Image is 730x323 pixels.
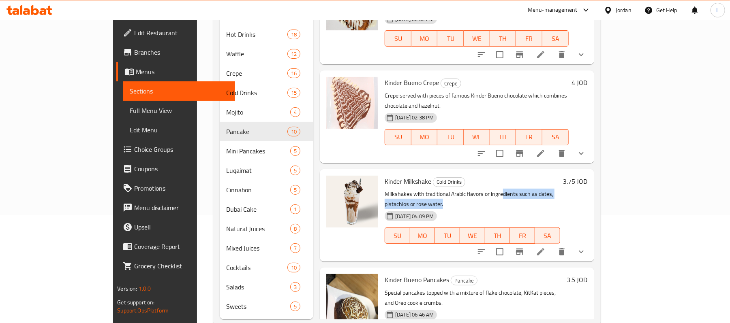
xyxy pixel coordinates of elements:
button: sort-choices [472,144,491,163]
span: FR [519,33,539,45]
button: FR [516,30,542,47]
div: Salads3 [220,277,313,297]
button: delete [552,45,572,64]
button: MO [410,227,435,244]
p: Crepe served with pieces of famous Kinder Bueno chocolate which combines chocolate and hazelnut. [385,91,568,111]
button: MO [411,129,438,145]
button: delete [552,144,572,163]
a: Edit Menu [123,120,235,140]
span: WE [467,33,487,45]
span: Choice Groups [134,144,229,154]
button: WE [460,227,485,244]
button: WE [464,129,490,145]
button: TU [437,129,464,145]
span: 5 [291,303,300,310]
a: Edit menu item [536,149,546,158]
span: FR [513,230,532,242]
p: Special pancakes topped with a mixture of flake chocolate, KitKat pieces, and Oreo cookie crumbs. [385,288,563,308]
span: [DATE] 04:09 PM [392,212,437,220]
button: sort-choices [472,242,491,261]
span: Luqaimat [226,166,290,175]
h6: 3.5 JOD [567,274,588,285]
a: Edit menu item [536,50,546,59]
span: Cold Drinks [433,177,465,187]
div: Cinnabon [226,185,290,195]
div: Natural Juices [226,224,290,234]
div: Crepe16 [220,64,313,83]
a: Promotions [116,178,235,198]
a: Menu disclaimer [116,198,235,217]
a: Coupons [116,159,235,178]
button: TU [435,227,460,244]
span: SA [546,33,565,45]
div: items [290,107,300,117]
div: Pancake [226,127,287,136]
span: 5 [291,167,300,174]
div: Cocktails [226,263,287,272]
button: FR [516,129,542,145]
p: Milkshakes with traditional Arabic flavors or ingredients such as dates, pistachios or rose water. [385,189,560,209]
span: Select to update [491,243,508,260]
div: items [290,185,300,195]
button: show more [572,242,591,261]
a: Branches [116,42,235,62]
div: Hot Drinks18 [220,25,313,44]
span: 1.0.0 [139,283,151,294]
div: items [287,127,300,136]
span: 12 [288,50,300,58]
button: Branch-specific-item [510,242,529,261]
div: items [290,146,300,156]
span: Menu disclaimer [134,203,229,212]
span: MO [413,230,432,242]
button: SU [385,30,411,47]
div: items [290,282,300,292]
span: Waffle [226,49,287,59]
span: Dubai Cake [226,204,290,214]
button: WE [464,30,490,47]
span: L [716,6,719,15]
span: Coverage Report [134,242,229,251]
button: TU [437,30,464,47]
span: 4 [291,108,300,116]
div: Mixed Juices7 [220,238,313,258]
svg: Show Choices [576,50,586,59]
span: Menus [136,67,229,76]
span: SA [538,230,557,242]
div: items [290,166,300,175]
h6: 3.75 JOD [563,176,588,187]
span: 5 [291,186,300,194]
a: Grocery Checklist [116,256,235,276]
img: Kinder Milkshake [326,176,378,227]
a: Support.OpsPlatform [117,305,169,316]
a: Full Menu View [123,101,235,120]
span: WE [467,131,487,143]
div: Sweets [226,302,290,311]
span: Mojito [226,107,290,117]
span: Crepe [226,68,287,78]
button: SA [542,30,569,47]
button: sort-choices [472,45,491,64]
span: Version: [117,283,137,294]
span: 15 [288,89,300,97]
div: Mojito4 [220,102,313,122]
button: Branch-specific-item [510,45,529,64]
span: [DATE] 02:38 PM [392,114,437,121]
a: Sections [123,81,235,101]
div: Sweets5 [220,297,313,316]
h6: 4 JOD [572,77,588,88]
div: items [287,88,300,98]
div: items [290,204,300,214]
span: Mini Pancakes [226,146,290,156]
img: Kinder Bueno Crepe [326,77,378,129]
button: show more [572,45,591,64]
span: Kinder Bueno Pancakes [385,274,449,286]
span: Grocery Checklist [134,261,229,271]
button: TH [485,227,510,244]
button: SU [385,227,410,244]
span: TH [488,230,507,242]
span: Get support on: [117,297,154,308]
span: Kinder Milkshake [385,175,431,187]
button: FR [510,227,535,244]
span: Select to update [491,46,508,63]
